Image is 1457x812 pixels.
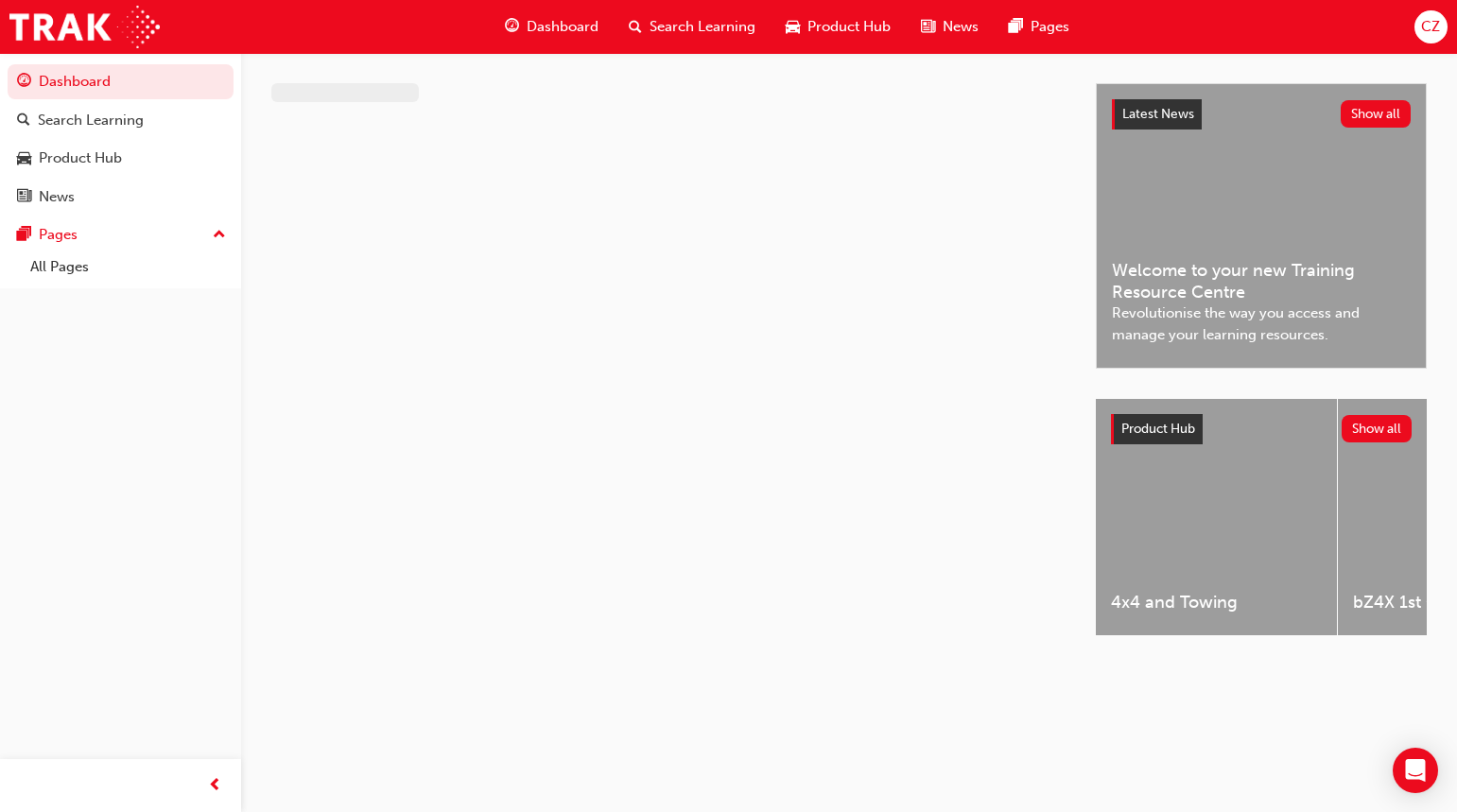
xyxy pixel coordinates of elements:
[1414,10,1448,43] button: CZ
[208,774,222,798] span: prev-icon
[17,189,31,206] span: news-icon
[17,112,30,130] span: search-icon
[39,224,78,246] div: Pages
[1009,15,1023,39] span: pages-icon
[17,74,31,91] span: guage-icon
[213,223,226,248] span: up-icon
[1342,415,1413,442] button: Show all
[8,180,234,215] a: News
[1121,421,1195,437] span: Product Hub
[1393,748,1438,793] div: Open Intercom Messenger
[23,252,234,282] a: All Pages
[39,186,75,208] div: News
[807,16,891,38] span: Product Hub
[8,141,234,176] a: Product Hub
[1112,302,1411,345] span: Revolutionise the way you access and manage your learning resources.
[17,227,31,244] span: pages-icon
[38,110,144,131] div: Search Learning
[1096,83,1427,369] a: Latest NewsShow allWelcome to your new Training Resource CentreRevolutionise the way you access a...
[1111,592,1322,613] span: 4x4 and Towing
[8,217,234,252] button: Pages
[786,15,800,39] span: car-icon
[1112,260,1411,302] span: Welcome to your new Training Resource Centre
[1122,106,1194,122] span: Latest News
[906,8,994,46] a: news-iconNews
[994,8,1084,46] a: pages-iconPages
[1341,100,1412,128] button: Show all
[39,147,122,169] div: Product Hub
[1096,399,1337,635] a: 4x4 and Towing
[490,8,614,46] a: guage-iconDashboard
[17,150,31,167] span: car-icon
[1112,99,1411,130] a: Latest NewsShow all
[921,15,935,39] span: news-icon
[8,60,234,217] button: DashboardSearch LearningProduct HubNews
[771,8,906,46] a: car-iconProduct Hub
[505,15,519,39] span: guage-icon
[629,15,642,39] span: search-icon
[1031,16,1069,38] span: Pages
[527,16,598,38] span: Dashboard
[614,8,771,46] a: search-iconSearch Learning
[1111,414,1412,444] a: Product HubShow all
[943,16,979,38] span: News
[9,6,160,48] img: Trak
[8,103,234,138] a: Search Learning
[8,64,234,99] a: Dashboard
[1421,16,1440,38] span: CZ
[650,16,755,38] span: Search Learning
